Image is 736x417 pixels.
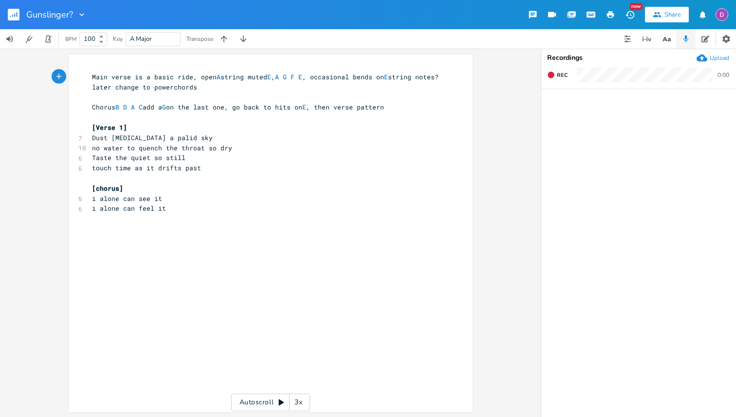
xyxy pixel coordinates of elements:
[186,36,213,42] div: Transpose
[92,204,166,213] span: i alone can feel it
[92,184,123,193] span: [chorus]
[92,123,127,132] span: [Verse 1]
[547,54,730,61] div: Recordings
[26,10,73,19] span: Gunslinger?
[697,53,729,63] button: Upload
[384,73,388,81] span: E
[716,8,728,21] img: Dylan
[543,67,571,83] button: Rec
[139,103,143,111] span: C
[65,36,76,42] div: BPM
[123,103,127,111] span: D
[115,103,119,111] span: B
[710,54,729,62] div: Upload
[92,103,384,111] span: Chorus add a on the last one, go back to hits on , then verse pattern
[298,73,302,81] span: E
[267,73,271,81] span: E
[290,394,307,411] div: 3x
[664,10,681,19] div: Share
[557,72,568,79] span: Rec
[92,73,442,91] span: Main verse is a basic ride, open string muted , , occasional bends on string notes? later change ...
[302,103,306,111] span: E
[113,36,123,42] div: Key
[217,73,221,81] span: A
[92,144,232,152] span: no water to quench the throat so dry
[291,73,294,81] span: F
[130,35,152,43] span: A Major
[131,103,135,111] span: A
[630,3,643,10] div: New
[275,73,279,81] span: A
[283,73,287,81] span: G
[92,163,201,172] span: touch time as it drifts past
[92,153,185,162] span: Taste the quiet so still
[620,6,640,23] button: New
[231,394,310,411] div: Autoscroll
[162,103,166,111] span: G
[645,7,689,22] button: Share
[718,72,729,78] div: 0:00
[92,194,162,203] span: i alone can see it
[92,133,213,142] span: Dust [MEDICAL_DATA] a palid sky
